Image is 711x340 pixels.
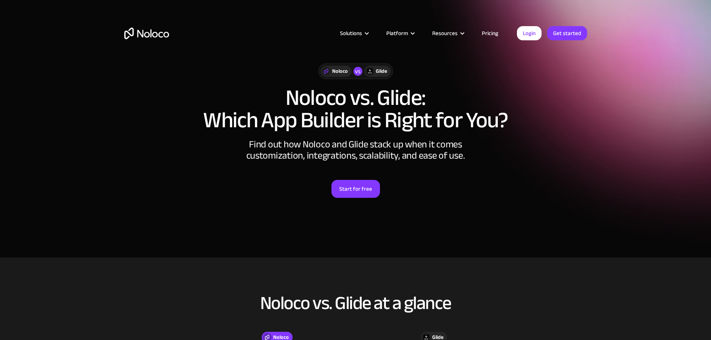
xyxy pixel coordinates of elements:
[386,28,408,38] div: Platform
[331,180,380,198] a: Start for free
[331,28,377,38] div: Solutions
[517,26,542,40] a: Login
[423,28,473,38] div: Resources
[547,26,587,40] a: Get started
[340,28,362,38] div: Solutions
[332,67,348,75] div: Noloco
[124,28,169,39] a: home
[353,67,362,76] div: vs
[377,28,423,38] div: Platform
[376,67,387,75] div: Glide
[244,139,468,161] div: Find out how Noloco and Glide stack up when it comes customization, integrations, scalability, an...
[124,87,587,131] h1: Noloco vs. Glide: Which App Builder is Right for You?
[473,28,508,38] a: Pricing
[124,293,587,313] h2: Noloco vs. Glide at a glance
[432,28,458,38] div: Resources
